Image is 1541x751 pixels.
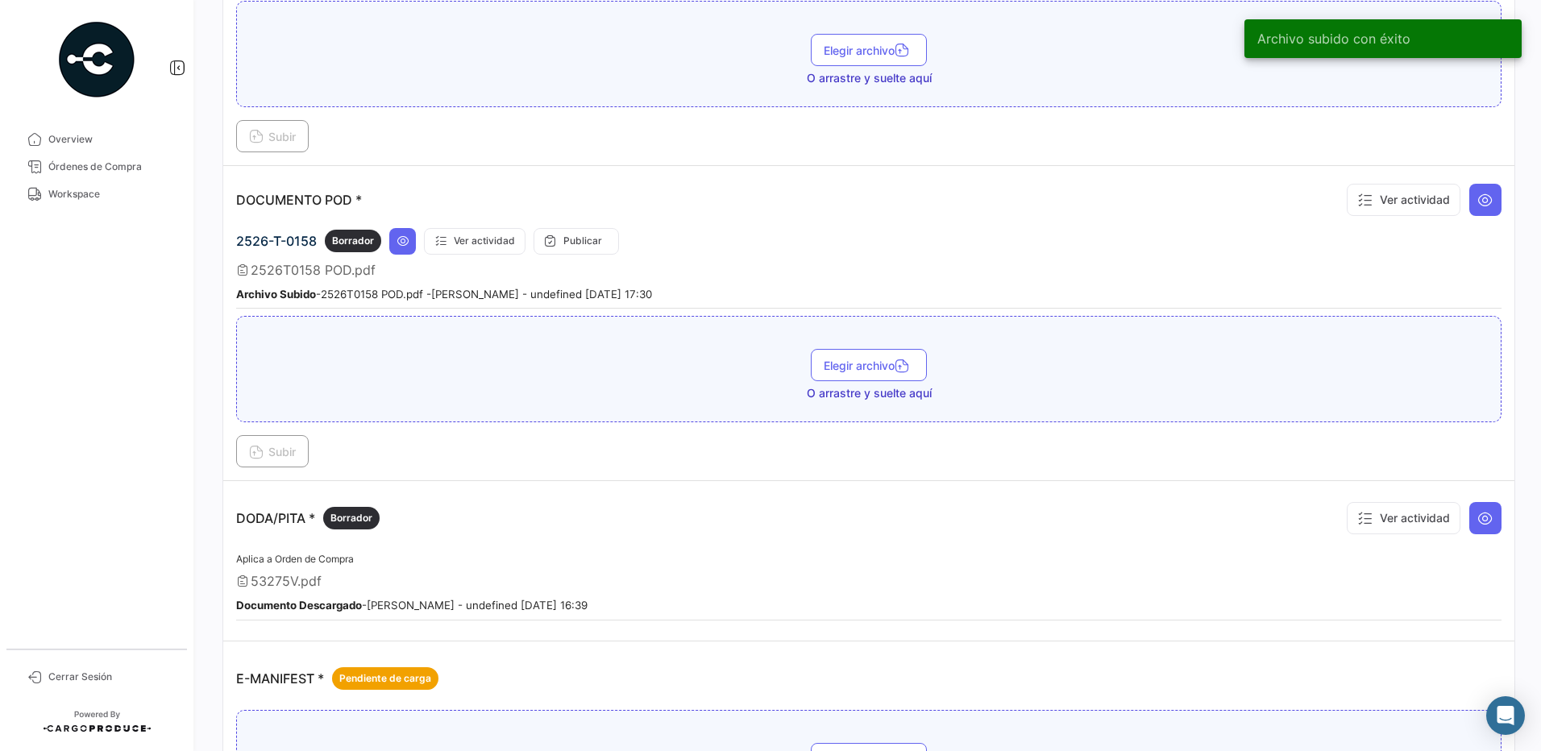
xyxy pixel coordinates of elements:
span: Cerrar Sesión [48,670,174,684]
a: Workspace [13,180,181,208]
small: - 2526T0158 POD.pdf - [PERSON_NAME] - undefined [DATE] 17:30 [236,288,652,301]
span: Pendiente de carga [339,671,431,686]
span: Subir [249,130,296,143]
small: - [PERSON_NAME] - undefined [DATE] 16:39 [236,599,588,612]
span: 2526T0158 POD.pdf [251,262,376,278]
span: O arrastre y suelte aquí [807,385,932,401]
button: Ver actividad [424,228,525,255]
p: DOCUMENTO POD * [236,192,362,208]
img: powered-by.png [56,19,137,100]
span: Elegir archivo [824,359,914,372]
span: Órdenes de Compra [48,160,174,174]
span: 2526-T-0158 [236,233,317,249]
span: Archivo subido con éxito [1257,31,1410,47]
a: Órdenes de Compra [13,153,181,180]
b: Documento Descargado [236,599,362,612]
button: Elegir archivo [811,34,927,66]
span: O arrastre y suelte aquí [807,70,932,86]
span: 53275V.pdf [251,573,322,589]
button: Ver actividad [1347,184,1460,216]
div: Abrir Intercom Messenger [1486,696,1525,735]
span: Workspace [48,187,174,201]
span: Subir [249,445,296,458]
p: E-MANIFEST * [236,667,438,690]
b: Archivo Subido [236,288,316,301]
span: Borrador [330,511,372,525]
span: Aplica a Orden de Compra [236,553,354,565]
a: Overview [13,126,181,153]
button: Ver actividad [1347,502,1460,534]
p: DODA/PITA * [236,507,380,529]
button: Publicar [534,228,619,255]
span: Elegir archivo [824,44,914,57]
button: Elegir archivo [811,349,927,381]
span: Overview [48,132,174,147]
button: Subir [236,435,309,467]
button: Subir [236,120,309,152]
span: Borrador [332,234,374,248]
